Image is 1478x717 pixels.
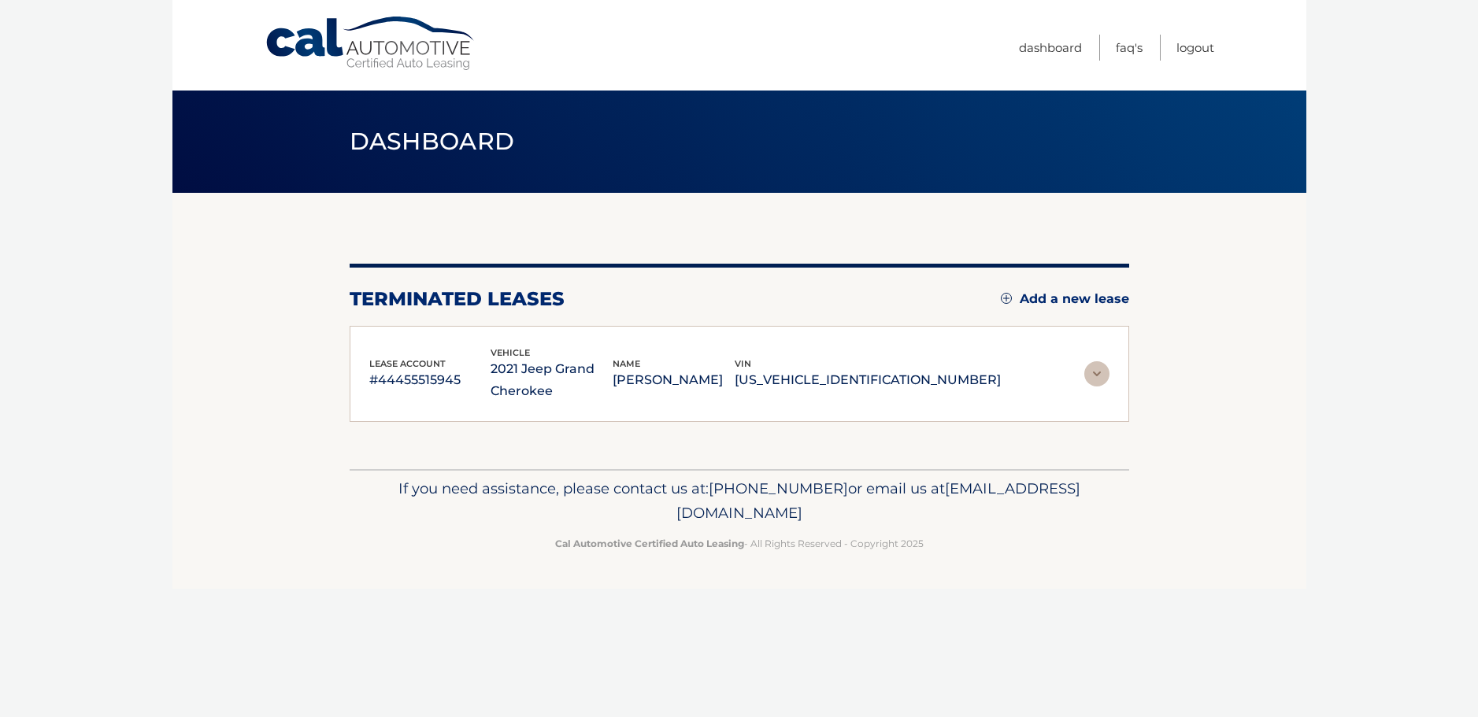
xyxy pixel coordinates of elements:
span: vin [735,358,751,369]
span: lease account [369,358,446,369]
a: Logout [1176,35,1214,61]
span: name [613,358,640,369]
p: 2021 Jeep Grand Cherokee [491,358,613,402]
p: #44455515945 [369,369,491,391]
p: [US_VEHICLE_IDENTIFICATION_NUMBER] [735,369,1001,391]
a: FAQ's [1116,35,1143,61]
p: - All Rights Reserved - Copyright 2025 [360,535,1119,552]
a: Add a new lease [1001,291,1129,307]
span: [PHONE_NUMBER] [709,479,848,497]
a: Cal Automotive [265,16,477,72]
img: accordion-rest.svg [1084,361,1109,386]
span: Dashboard [350,127,515,156]
a: Dashboard [1019,35,1082,61]
p: [PERSON_NAME] [613,369,735,391]
span: vehicle [491,347,530,358]
h2: terminated leases [350,287,565,311]
strong: Cal Automotive Certified Auto Leasing [555,538,744,549]
img: add.svg [1001,293,1012,304]
p: If you need assistance, please contact us at: or email us at [360,476,1119,527]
